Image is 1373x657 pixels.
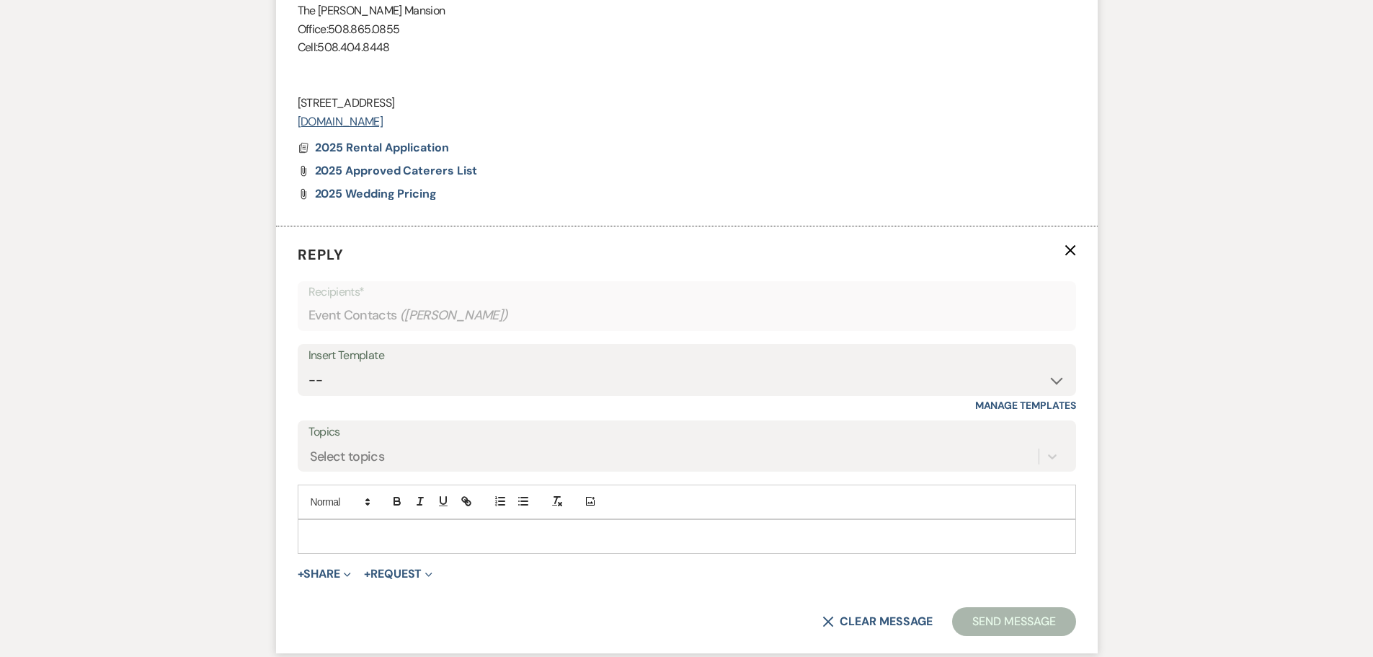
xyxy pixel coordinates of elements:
[822,616,932,627] button: Clear message
[315,139,453,156] button: 2025 Rental Application
[308,283,1065,301] p: Recipients*
[298,245,344,264] span: Reply
[364,568,370,580] span: +
[315,186,437,201] span: 2025 Wedding Pricing
[298,95,395,110] span: [STREET_ADDRESS]
[310,446,385,466] div: Select topics
[298,22,329,37] span: Office:
[298,568,304,580] span: +
[364,568,432,580] button: Request
[308,422,1065,443] label: Topics
[315,163,478,178] span: 2025 Approved Caterers List
[317,40,389,55] span: 508.404.8448
[298,3,445,18] span: The [PERSON_NAME] Mansion
[308,345,1065,366] div: Insert Template
[328,22,399,37] span: 508.865.0855
[315,140,449,155] span: 2025 Rental Application
[975,399,1076,412] a: Manage Templates
[298,114,383,129] a: [DOMAIN_NAME]
[400,306,508,325] span: ( [PERSON_NAME] )
[952,607,1075,636] button: Send Message
[315,188,437,200] a: 2025 Wedding Pricing
[298,40,318,55] span: Cell:
[308,301,1065,330] div: Event Contacts
[298,568,352,580] button: Share
[315,165,478,177] a: 2025 Approved Caterers List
